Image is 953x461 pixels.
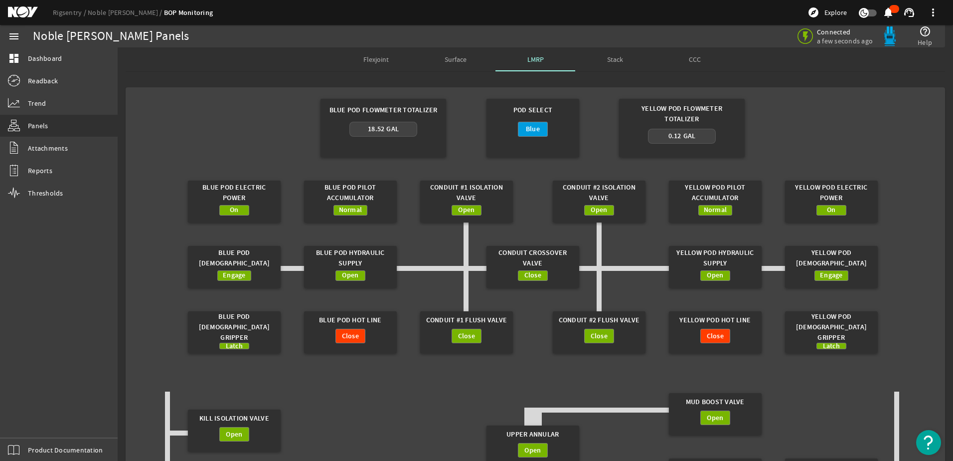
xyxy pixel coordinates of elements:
span: Connected [817,27,873,36]
span: On [827,205,836,215]
span: Help [918,37,932,47]
span: Close [342,331,359,341]
span: Open [524,446,541,456]
span: Thresholds [28,188,63,198]
span: Close [524,270,541,280]
span: Open [591,205,607,215]
span: Blue [526,124,540,134]
span: On [230,205,239,215]
div: Conduit #1 Isolation Valve [425,181,508,205]
div: Yellow Pod Hydraulic Supply [673,246,757,270]
span: a few seconds ago [817,36,873,45]
div: Yellow Pod [DEMOGRAPHIC_DATA] Gripper [790,311,873,343]
span: Close [591,331,608,341]
div: Blue Pod Hydraulic Supply [309,246,392,270]
span: 18.52 [368,124,384,134]
div: Kill Isolation Valve [192,410,276,427]
span: Engage [820,270,843,280]
div: Mud Boost Valve [673,393,757,411]
button: Open Resource Center [916,430,941,455]
span: Open [707,413,723,423]
div: Blue Pod Pilot Accumulator [309,181,392,205]
div: Yellow Pod Pilot Accumulator [673,181,757,205]
mat-icon: notifications [882,6,894,18]
mat-icon: explore [807,6,819,18]
span: Flexjoint [363,56,389,63]
span: Normal [704,205,727,215]
span: Normal [339,205,362,215]
div: Blue Pod Hot Line [309,311,392,329]
div: Conduit #1 Flush Valve [425,311,508,329]
div: Upper Annular [491,426,574,443]
span: Product Documentation [28,445,103,455]
div: Conduit #2 Flush Valve [557,311,640,329]
span: Latch [226,341,243,351]
mat-icon: help_outline [919,25,931,37]
div: Blue Pod Electric Power [192,181,276,205]
div: Yellow Pod Electric Power [790,181,873,205]
span: Open [458,205,475,215]
span: CCC [689,56,701,63]
a: Rigsentry [53,8,88,17]
span: Latch [823,341,840,351]
span: Open [707,270,723,280]
span: Trend [28,98,46,108]
span: Gal [386,124,399,134]
div: Conduit #2 Isolation Valve [557,181,640,205]
mat-icon: menu [8,30,20,42]
a: Noble [PERSON_NAME] [88,8,164,17]
div: Blue Pod [DEMOGRAPHIC_DATA] Gripper [192,311,276,343]
div: Conduit Crossover Valve [491,246,574,270]
span: Close [707,331,724,341]
span: LMRP [527,56,544,63]
span: Dashboard [28,53,62,63]
div: Blue Pod Flowmeter Totalizer [327,99,440,122]
span: Attachments [28,143,68,153]
button: more_vert [921,0,945,24]
span: Stack [607,56,623,63]
span: Panels [28,121,48,131]
span: Readback [28,76,58,86]
div: Yellow Pod Flowmeter Totalizer [626,99,739,129]
a: BOP Monitoring [164,8,213,17]
button: Explore [803,4,851,20]
div: Yellow Pod [DEMOGRAPHIC_DATA] [790,246,873,270]
span: Explore [824,7,847,17]
span: Close [458,331,475,341]
div: Noble [PERSON_NAME] Panels [33,31,189,41]
span: Open [226,430,242,440]
div: Blue Pod [DEMOGRAPHIC_DATA] [192,246,276,270]
mat-icon: dashboard [8,52,20,64]
span: Open [342,270,358,280]
mat-icon: support_agent [903,6,915,18]
img: Bluepod.svg [880,26,900,46]
span: Gal [683,131,696,141]
div: Yellow Pod Hot Line [673,311,757,329]
span: Surface [445,56,467,63]
span: 0.12 [668,131,681,141]
div: Pod Select [491,99,574,122]
span: Reports [28,166,52,176]
span: Engage [223,270,246,280]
